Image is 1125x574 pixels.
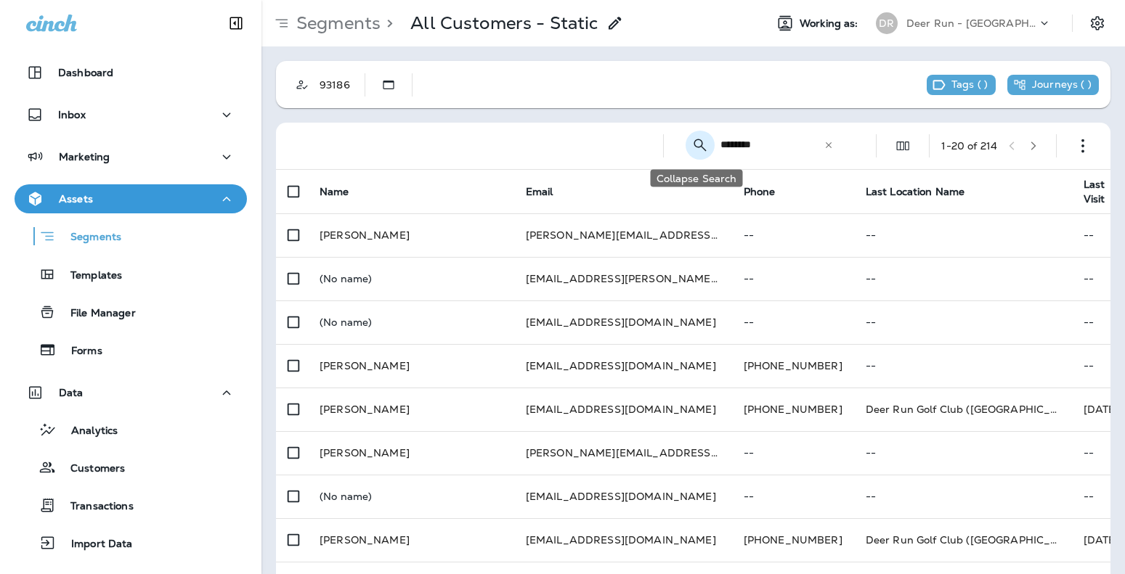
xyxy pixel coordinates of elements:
[744,229,842,241] p: --
[15,452,247,483] button: Customers
[1084,360,1119,372] p: --
[514,518,732,562] td: [EMAIL_ADDRESS][DOMAIN_NAME]
[744,491,842,502] p: --
[927,75,996,95] div: This segment has no tags
[1084,10,1110,36] button: Settings
[854,518,1072,562] td: Deer Run Golf Club ([GEOGRAPHIC_DATA])
[59,193,93,205] p: Assets
[1084,491,1119,502] p: --
[57,538,133,552] p: Import Data
[58,109,86,120] p: Inbox
[732,388,854,431] td: [PHONE_NUMBER]
[514,344,732,388] td: [EMAIL_ADDRESS][DOMAIN_NAME]
[381,12,393,34] p: >
[15,100,247,129] button: Inbox
[308,388,514,431] td: [PERSON_NAME]
[374,70,403,99] button: Static
[15,335,247,365] button: Forms
[800,17,861,30] span: Working as:
[56,462,125,476] p: Customers
[514,213,732,257] td: [PERSON_NAME][EMAIL_ADDRESS][PERSON_NAME][DOMAIN_NAME]
[744,273,842,284] p: --
[15,414,247,445] button: Analytics
[308,518,514,562] td: [PERSON_NAME]
[1084,316,1119,328] p: --
[876,12,898,34] div: DR
[1084,447,1119,459] p: --
[1032,78,1092,91] p: Journeys ( )
[1084,229,1119,241] p: --
[308,213,514,257] td: [PERSON_NAME]
[56,307,136,321] p: File Manager
[651,170,743,187] div: Collapse Search
[59,151,110,163] p: Marketing
[1084,178,1105,205] span: Last Visit
[320,185,349,198] span: Name
[514,475,732,518] td: [EMAIL_ADDRESS][DOMAIN_NAME]
[15,221,247,252] button: Segments
[866,360,1060,372] p: --
[744,316,842,328] p: --
[854,388,1072,431] td: Deer Run Golf Club ([GEOGRAPHIC_DATA])
[906,17,1037,29] p: Deer Run - [GEOGRAPHIC_DATA]
[410,12,598,34] p: All Customers - Static
[514,431,732,475] td: [PERSON_NAME][EMAIL_ADDRESS][PERSON_NAME][DOMAIN_NAME]
[686,131,715,160] button: Collapse Search
[1007,75,1099,95] div: This segment is not used in any journeys
[320,316,503,328] p: (No name)
[1084,273,1119,284] p: --
[317,79,365,91] div: 93186
[888,131,917,160] button: Edit Fields
[15,528,247,558] button: Import Data
[951,78,988,91] p: Tags ( )
[866,316,1060,328] p: --
[866,273,1060,284] p: --
[941,140,997,152] div: 1 - 20 of 214
[15,142,247,171] button: Marketing
[56,231,121,245] p: Segments
[732,344,854,388] td: [PHONE_NUMBER]
[15,259,247,290] button: Templates
[732,518,854,562] td: [PHONE_NUMBER]
[216,9,256,38] button: Collapse Sidebar
[15,490,247,520] button: Transactions
[744,447,842,459] p: --
[58,67,113,78] p: Dashboard
[320,273,503,284] p: (No name)
[866,229,1060,241] p: --
[15,184,247,213] button: Assets
[291,12,381,34] p: Segments
[15,58,247,87] button: Dashboard
[288,70,317,99] button: Customer Only
[308,431,514,475] td: [PERSON_NAME]
[57,425,118,438] p: Analytics
[59,387,84,398] p: Data
[514,300,732,344] td: [EMAIL_ADDRESS][DOMAIN_NAME]
[15,297,247,327] button: File Manager
[866,185,965,198] span: Last Location Name
[744,185,776,198] span: Phone
[57,345,102,358] p: Forms
[514,257,732,300] td: [EMAIL_ADDRESS][PERSON_NAME][DOMAIN_NAME]
[866,447,1060,459] p: --
[15,378,247,407] button: Data
[56,269,122,283] p: Templates
[308,344,514,388] td: [PERSON_NAME]
[526,185,553,198] span: Email
[866,491,1060,502] p: --
[320,491,503,502] p: (No name)
[56,500,134,514] p: Transactions
[514,388,732,431] td: [EMAIL_ADDRESS][DOMAIN_NAME]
